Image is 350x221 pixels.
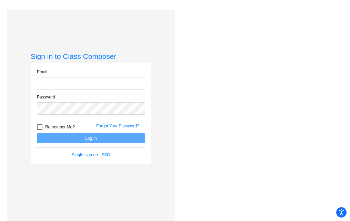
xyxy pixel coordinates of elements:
[31,52,151,61] h3: Sign in to Class Composer
[37,69,47,75] label: Email
[96,124,139,128] a: Forgot Your Password?
[37,94,55,100] label: Password
[72,152,110,157] a: Single sign on - SSO
[37,133,145,143] button: Log In
[45,123,75,131] span: Remember Me?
